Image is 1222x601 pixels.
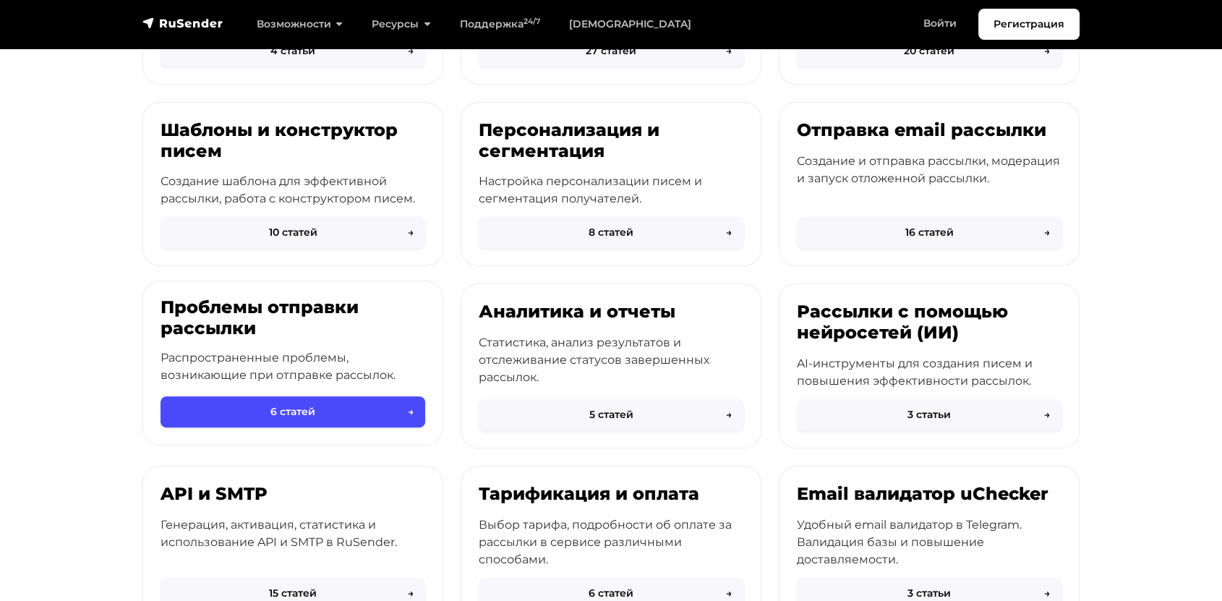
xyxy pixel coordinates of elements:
p: Удобный email валидатор в Telegram. Валидация базы и повышение доставляемости. [797,516,1061,568]
sup: 24/7 [524,17,540,26]
a: Аналитика и отчеты Статистика, анализ результатов и отслеживание статусов завершенных рассылок. 5... [461,284,761,448]
h3: Персонализация и сегментация [479,120,743,162]
span: → [1044,225,1050,240]
button: 4 статьи→ [161,35,425,67]
button: 10 статей→ [161,217,425,248]
button: 3 статьи→ [797,399,1061,430]
button: 27 статей→ [479,35,743,67]
p: Создание и отправка рассылки, модерация и запуск отложенной рассылки. [797,153,1061,187]
h3: Отправка email рассылки [797,120,1061,141]
button: 20 статей→ [797,35,1061,67]
p: Выбор тарифа, подробности об оплате за рассылки в сервисе различными способами. [479,516,743,568]
p: AI-инструменты для создания писем и повышения эффективности рассылок. [797,355,1061,390]
h3: API и SMTP [161,484,425,505]
button: 5 статей→ [479,399,743,430]
span: → [408,225,414,240]
a: Шаблоны и конструктор писем Создание шаблона для эффективной рассылки, работа с конструктором пис... [142,102,443,267]
span: → [408,43,414,59]
h3: Аналитика и отчеты [479,302,743,323]
span: → [408,404,414,419]
a: Войти [909,9,971,38]
h3: Проблемы отправки рассылки [161,297,425,339]
button: 8 статей→ [479,217,743,248]
span: → [726,225,732,240]
a: Ресурсы [357,9,445,39]
span: → [1044,586,1050,601]
span: → [726,43,732,59]
p: Создание шаблона для эффективной рассылки, работа с конструктором писем. [161,173,425,208]
span: → [1044,407,1050,422]
a: Возможности [242,9,357,39]
a: Отправка email рассылки Создание и отправка рассылки, модерация и запуск отложенной рассылки. 16 ... [779,102,1080,267]
h3: Email валидатор uChecker [797,484,1061,505]
a: Проблемы отправки рассылки Распространенные проблемы, возникающие при отправке рассылок. 6 статей→ [142,281,443,446]
span: → [726,586,732,601]
span: → [1044,43,1050,59]
h3: Тарификация и оплата [479,484,743,505]
span: → [726,407,732,422]
p: Распространенные проблемы, возникающие при отправке рассылок. [161,349,425,384]
a: Персонализация и сегментация Настройка персонализации писем и сегментация получателей. 8 статей→ [461,102,761,267]
p: Настройка персонализации писем и сегментация получателей. [479,173,743,208]
p: Статистика, анализ результатов и отслеживание статусов завершенных рассылок. [479,334,743,386]
img: RuSender [142,16,223,30]
p: Генерация, активация, статистика и использование API и SMTP в RuSender. [161,516,425,551]
button: 6 статей→ [161,396,425,427]
a: Рассылки с помощью нейросетей (ИИ) AI-инструменты для создания писем и повышения эффективности ра... [779,284,1080,448]
span: → [408,586,414,601]
button: 16 статей→ [797,217,1061,248]
a: [DEMOGRAPHIC_DATA] [555,9,706,39]
h3: Шаблоны и конструктор писем [161,120,425,162]
h3: Рассылки с помощью нейросетей (ИИ) [797,302,1061,344]
a: Регистрация [978,9,1080,40]
a: Поддержка24/7 [445,9,555,39]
